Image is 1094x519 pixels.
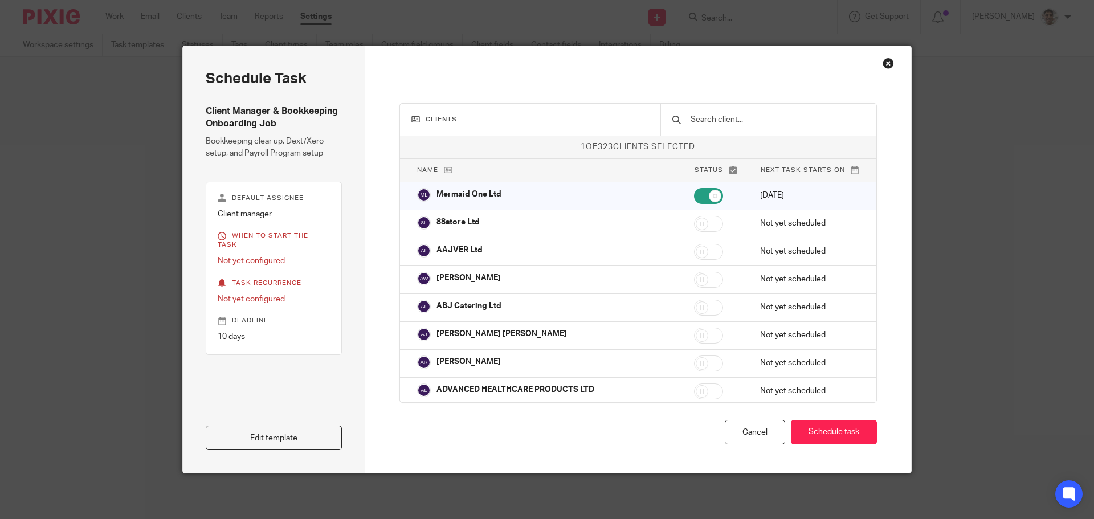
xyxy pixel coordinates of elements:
p: Not yet scheduled [760,218,859,229]
p: Not yet scheduled [760,329,859,341]
p: Status [695,165,737,175]
input: Search client... [689,113,865,126]
p: ADVANCED HEALTHCARE PRODUCTS LTD [436,384,594,395]
img: svg%3E [417,383,431,397]
img: svg%3E [417,272,431,285]
div: Close this dialog window [883,58,894,69]
p: [PERSON_NAME] [436,272,501,284]
a: Edit template [206,426,342,450]
p: Not yet configured [218,293,330,305]
h2: Schedule task [206,69,342,88]
p: Mermaid One Ltd [436,189,501,200]
p: Deadline [218,316,330,325]
p: Bookkeeping clear up, Dext/Xero setup, and Payroll Program setup [206,136,342,159]
p: ABJ Catering Ltd [436,300,501,312]
img: svg%3E [417,355,431,369]
p: 88store Ltd [436,216,480,228]
button: Schedule task [791,420,877,444]
h4: Client Manager & Bookkeeping Onboarding Job [206,105,342,130]
p: AAJVER Ltd [436,244,483,256]
img: svg%3E [417,188,431,202]
img: svg%3E [417,216,431,230]
p: [DATE] [760,190,859,201]
p: Not yet scheduled [760,385,859,397]
p: Not yet scheduled [760,246,859,257]
span: 323 [598,143,613,151]
p: Default assignee [218,194,330,203]
img: svg%3E [417,244,431,258]
p: Task recurrence [218,279,330,288]
p: 10 days [218,331,330,342]
p: Name [417,165,671,175]
div: Cancel [725,420,785,444]
p: Next task starts on [761,165,859,175]
p: of clients selected [400,141,877,153]
p: Not yet scheduled [760,357,859,369]
p: Client manager [218,209,330,220]
p: When to start the task [218,231,330,250]
p: Not yet configured [218,255,330,267]
img: svg%3E [417,300,431,313]
p: Not yet scheduled [760,273,859,285]
h3: Clients [411,115,650,124]
p: [PERSON_NAME] [436,356,501,367]
p: Not yet scheduled [760,301,859,313]
span: 1 [581,143,586,151]
p: [PERSON_NAME] [PERSON_NAME] [436,328,567,340]
img: svg%3E [417,328,431,341]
